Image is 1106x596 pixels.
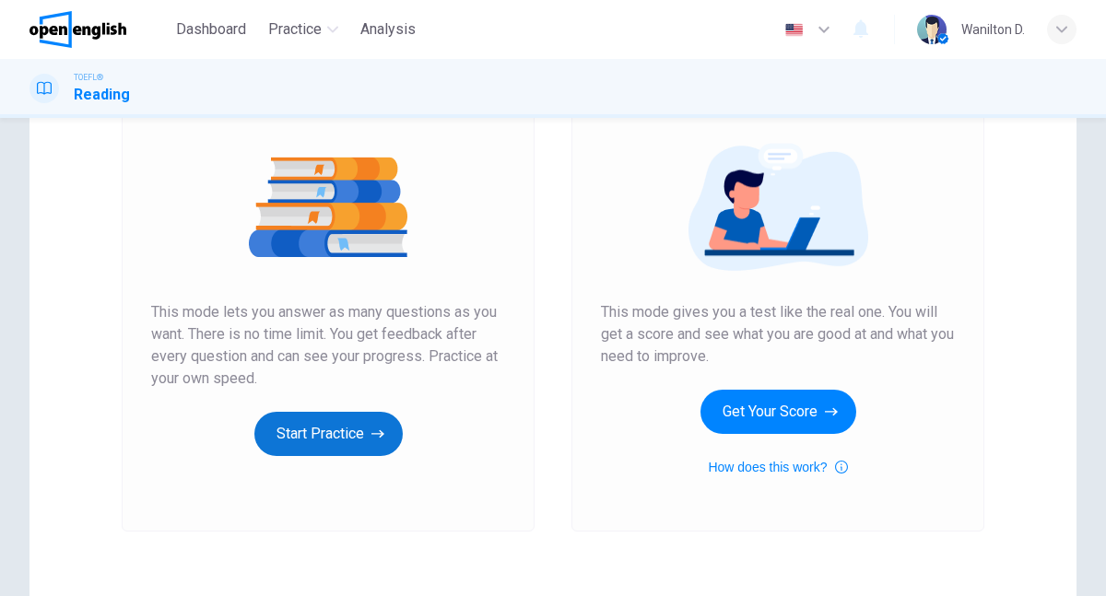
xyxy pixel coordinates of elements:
span: TOEFL® [74,71,103,84]
span: This mode gives you a test like the real one. You will get a score and see what you are good at a... [601,301,955,368]
button: Start Practice [254,412,403,456]
button: Get Your Score [700,390,856,434]
img: OpenEnglish logo [29,11,126,48]
span: Dashboard [176,18,246,41]
span: Practice [268,18,322,41]
button: Practice [261,13,346,46]
img: en [782,23,806,37]
h1: Reading [74,84,130,106]
button: Analysis [353,13,423,46]
button: Dashboard [169,13,253,46]
img: Profile picture [917,15,947,44]
a: OpenEnglish logo [29,11,169,48]
span: This mode lets you answer as many questions as you want. There is no time limit. You get feedback... [151,301,505,390]
span: Analysis [360,18,416,41]
div: Wanilton D. [961,18,1025,41]
button: How does this work? [708,456,847,478]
